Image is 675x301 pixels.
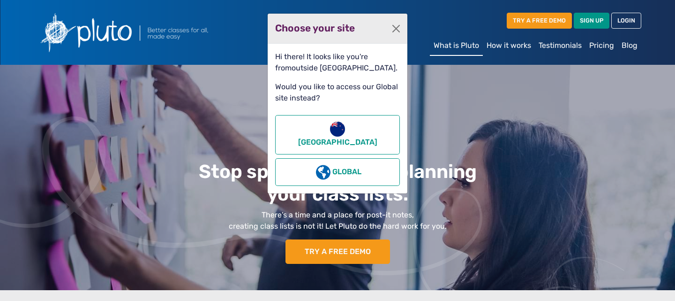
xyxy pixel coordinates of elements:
[292,63,396,72] span: outside [GEOGRAPHIC_DATA]
[275,51,400,74] p: Hi there! It looks like you're from .
[330,122,345,137] img: new-zealand-flag-round-icon-32.png
[275,158,400,186] button: Global
[389,21,404,36] button: Close
[275,21,355,36] h2: Choose your site
[275,115,400,154] button: [GEOGRAPHIC_DATA]
[275,81,400,104] p: Would you like to access our Global site instead?
[316,165,330,180] img: globe-americas-solid.svg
